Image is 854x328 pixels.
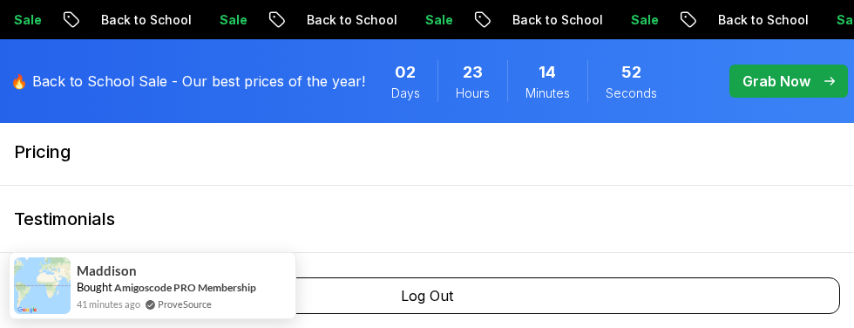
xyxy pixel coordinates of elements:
[293,11,411,29] p: Back to School
[14,140,71,164] p: Pricing
[498,11,617,29] p: Back to School
[114,281,256,294] a: Amigoscode PRO Membership
[463,60,483,85] span: 23 Hours
[742,71,810,92] p: Grab Now
[617,11,673,29] p: Sale
[77,280,112,294] span: Bought
[401,285,453,306] p: Log Out
[539,60,557,85] span: 14 Minutes
[14,277,840,314] button: Log Out
[456,85,490,102] span: Hours
[14,207,115,231] p: Testimonials
[158,297,212,311] a: ProveSource
[77,263,137,278] span: Maddison
[87,11,206,29] p: Back to School
[206,11,261,29] p: Sale
[396,60,417,85] span: 2 Days
[704,11,823,29] p: Back to School
[606,85,657,102] span: Seconds
[77,297,140,311] span: 41 minutes ago
[621,60,641,85] span: 52 Seconds
[391,85,420,102] span: Days
[14,257,71,314] img: provesource social proof notification image
[525,85,570,102] span: Minutes
[411,11,467,29] p: Sale
[10,71,365,92] p: 🔥 Back to School Sale - Our best prices of the year!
